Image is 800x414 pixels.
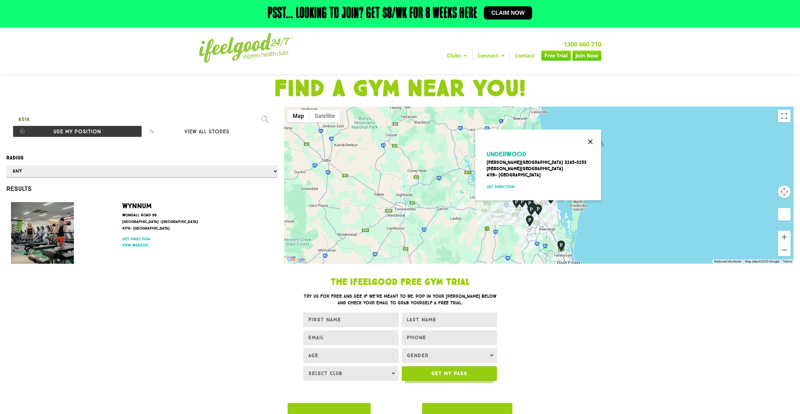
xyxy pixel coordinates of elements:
[3,78,797,100] h1: FIND A GYM NEAR YOU!
[262,278,538,287] h1: The IfeelGood Free Gym Trial
[778,185,791,198] button: Map camera controls
[472,51,510,61] a: Connect
[510,51,540,61] a: Contact
[431,371,467,376] span: Get My Pass
[122,212,270,232] p: Wondall Road 99 [GEOGRAPHIC_DATA] -[GEOGRAPHIC_DATA] 4178- [GEOGRAPHIC_DATA]
[778,110,791,122] button: Toggle fullscreen view
[262,116,268,123] img: search.svg
[583,134,598,149] button: Close
[442,51,472,61] a: Clubs
[487,150,526,158] span: Underwood
[303,312,399,327] input: FIRST NAME
[342,51,601,61] nav: Menu
[122,236,270,242] a: Get direction
[524,198,535,210] div: Coopers Plains
[303,330,399,345] input: EMAIL
[783,260,792,263] a: Terms (opens in new tab)
[402,366,497,381] button: Get My Pass
[517,196,527,208] div: Oxley
[142,125,272,137] button: View all stores
[487,184,595,190] a: Get direction
[402,330,497,345] input: Only numbers and phone characters (#, -, *, etc) are accepted.
[487,152,529,157] a: Underwood
[303,312,497,384] form: New Form
[527,202,538,214] div: Runcorn
[13,125,142,137] button: Use my position
[714,259,741,264] button: Keyboard shortcuts
[564,40,601,48] a: 1300 660 710
[286,256,306,264] a: Click to see this area on Google Maps
[511,196,522,208] div: Middle Park
[524,215,535,227] div: Park Ridge
[526,204,537,216] div: Calamvale
[6,185,278,192] h4: Results
[572,51,601,61] a: Join Now
[122,201,152,210] a: Wynnum
[402,312,497,327] input: LAST NAME
[541,51,571,61] a: Free Trial
[122,242,270,248] a: View website
[491,10,525,16] span: Claim now
[309,110,340,122] button: Show satellite imagery
[6,154,278,162] label: Radius
[268,6,477,21] h2: Psst… Looking to join? Get $8/wk for 8 weeks here
[778,208,791,221] button: Drag Pegman onto the map to open Street View
[487,159,595,178] p: [PERSON_NAME][GEOGRAPHIC_DATA] 3245-3253 [PERSON_NAME][GEOGRAPHIC_DATA] 4119- [GEOGRAPHIC_DATA]
[287,110,309,122] button: Show street map
[303,348,399,363] input: Age
[745,260,779,263] span: Map data ©2025 Google
[545,192,556,204] div: Alexandra Hills
[556,240,566,252] div: Oxenford
[286,256,306,264] img: Google
[484,6,532,19] a: Claim now
[303,293,497,306] h3: Try us for free and see if we’re meant to be. Pop in your [PERSON_NAME] below and check your emai...
[778,244,791,256] button: Zoom out
[533,204,543,216] div: Underwood
[778,231,791,243] button: Zoom in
